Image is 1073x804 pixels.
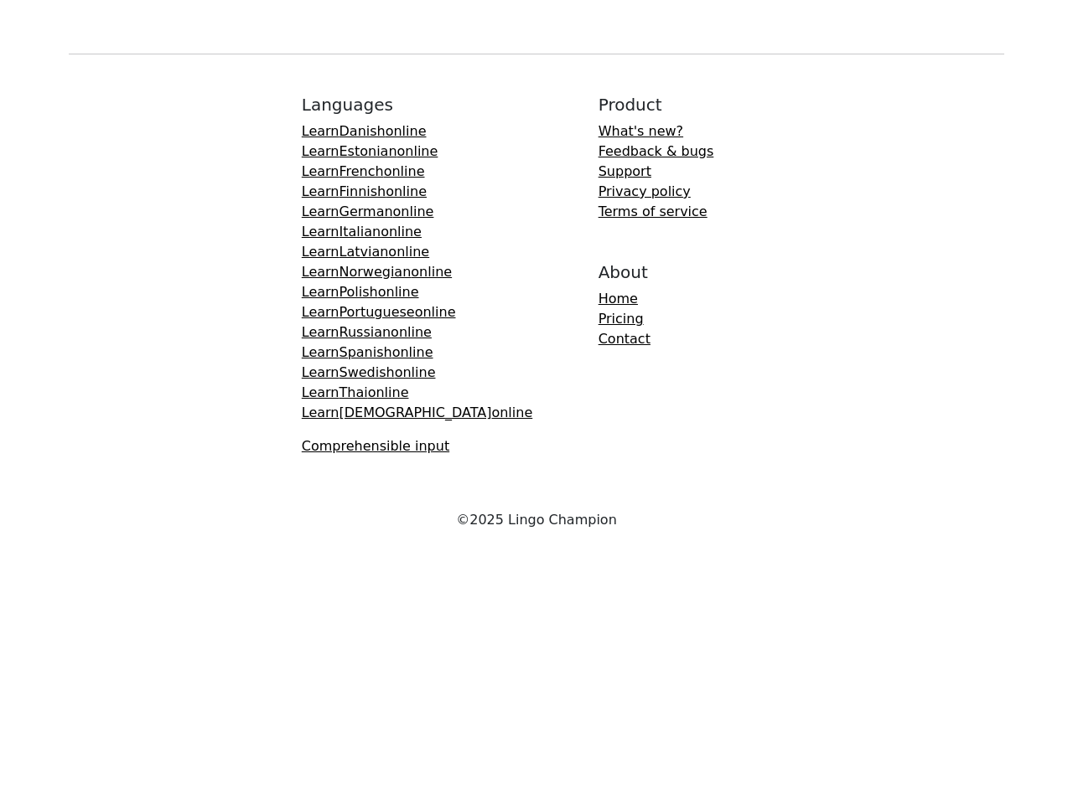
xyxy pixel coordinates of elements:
a: Contact [599,331,651,347]
a: Learn[DEMOGRAPHIC_DATA]online [302,405,532,420]
a: LearnFinnishonline [302,183,427,199]
div: © 2025 Lingo Champion [59,510,1014,530]
a: LearnThaionline [302,384,409,400]
h5: Product [599,95,714,115]
a: Privacy policy [599,183,691,199]
a: LearnEstonianonline [302,143,438,159]
a: LearnFrenchonline [302,163,425,179]
a: LearnItalianonline [302,224,422,240]
a: Comprehensible input [302,438,449,454]
a: LearnSwedishonline [302,364,436,380]
h5: Languages [302,95,532,115]
h5: About [599,262,714,282]
a: LearnGermanonline [302,204,434,219]
a: Support [599,163,651,179]
a: LearnPolishonline [302,284,419,300]
a: Terms of service [599,204,708,219]
a: LearnRussianonline [302,324,432,340]
a: Pricing [599,311,644,327]
a: Feedback & bugs [599,143,714,159]
a: What's new? [599,123,683,139]
a: LearnPortugueseonline [302,304,456,320]
a: Home [599,291,638,307]
a: LearnNorwegianonline [302,264,452,280]
a: LearnSpanishonline [302,344,433,360]
a: LearnDanishonline [302,123,427,139]
a: LearnLatvianonline [302,244,429,260]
